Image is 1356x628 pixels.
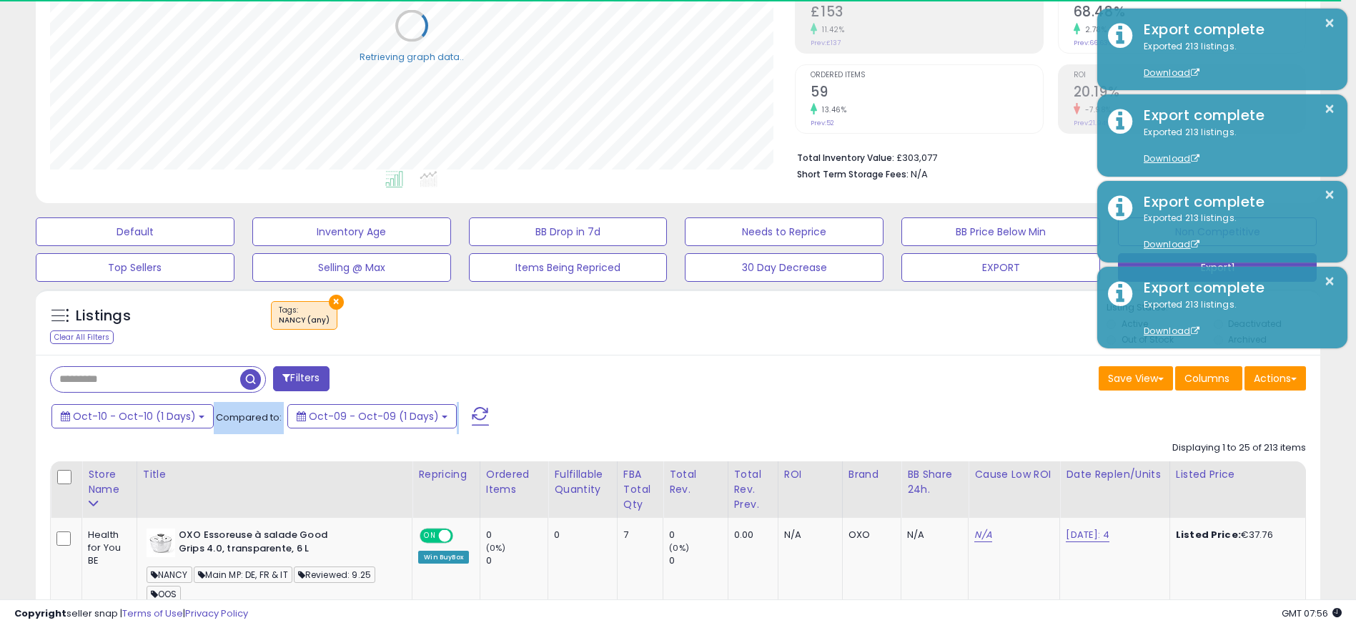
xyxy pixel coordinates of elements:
[1324,273,1335,290] button: ×
[1133,192,1337,212] div: Export complete
[669,554,727,567] div: 0
[1184,371,1229,386] span: Columns
[1080,104,1112,115] small: -7.98%
[179,529,352,559] b: OXO Essoreuse à salade Good Grips 4.0, transparente, 6 L
[1324,14,1335,32] button: ×
[451,530,474,542] span: OFF
[848,529,890,541] div: OXO
[669,467,721,497] div: Total Rev.
[811,84,1042,103] h2: 59
[1176,467,1300,482] div: Listed Price
[817,24,844,35] small: 11.42%
[1133,105,1337,126] div: Export complete
[1074,4,1305,23] h2: 68.48%
[143,467,407,482] div: Title
[1074,72,1305,79] span: ROI
[418,551,469,564] div: Win BuyBox
[147,529,175,557] img: 31KbxIzuPAL._SL40_.jpg
[734,467,772,512] div: Total Rev. Prev.
[1144,238,1199,250] a: Download
[252,217,451,246] button: Inventory Age
[486,554,548,567] div: 0
[669,542,689,554] small: (0%)
[1144,67,1199,79] a: Download
[329,295,344,310] button: ×
[122,607,183,620] a: Terms of Use
[734,529,767,541] div: 0.00
[216,411,282,424] span: Compared to:
[1176,528,1241,541] b: Listed Price:
[1144,325,1199,337] a: Download
[76,306,131,326] h5: Listings
[1080,24,1107,35] small: 2.78%
[1060,461,1170,518] th: CSV column name: cust_attr_4_Date Replen/Units
[36,217,234,246] button: Default
[147,566,192,583] span: NANCY
[811,4,1042,23] h2: £153
[1066,528,1109,542] a: [DATE]: 4
[974,528,991,542] a: N/A
[784,529,831,541] div: N/A
[360,50,464,63] div: Retrieving graph data..
[469,253,668,282] button: Items Being Repriced
[486,467,542,497] div: Ordered Items
[974,467,1054,482] div: Cause Low ROI
[279,315,330,325] div: NANCY (any)
[1144,152,1199,165] a: Download
[1324,100,1335,118] button: ×
[1074,39,1112,47] small: Prev: 66.63%
[554,529,606,541] div: 0
[901,253,1100,282] button: EXPORT
[147,586,182,602] span: OOS
[554,467,611,497] div: Fulfillable Quantity
[14,607,248,621] div: seller snap | |
[811,72,1042,79] span: Ordered Items
[273,366,329,391] button: Filters
[50,330,114,344] div: Clear All Filters
[1133,19,1337,40] div: Export complete
[685,217,884,246] button: Needs to Reprice
[185,607,248,620] a: Privacy Policy
[669,529,727,541] div: 0
[1244,366,1306,391] button: Actions
[1133,212,1337,252] div: Exported 213 listings.
[421,530,439,542] span: ON
[486,542,506,554] small: (0%)
[685,253,884,282] button: 30 Day Decrease
[797,148,1295,165] li: £303,077
[911,167,928,181] span: N/A
[817,104,846,115] small: 13.46%
[797,152,894,164] b: Total Inventory Value:
[811,119,834,127] small: Prev: 52
[623,529,652,541] div: 7
[1324,186,1335,204] button: ×
[1133,40,1337,80] div: Exported 213 listings.
[907,467,962,497] div: BB Share 24h.
[88,529,126,568] div: Health for You BE
[1074,119,1110,127] small: Prev: 21.94%
[486,529,548,541] div: 0
[1066,467,1164,482] div: Date Replen/Units
[36,253,234,282] button: Top Sellers
[194,566,292,583] span: Main MP: DE, FR & IT
[811,39,841,47] small: Prev: £137
[901,217,1100,246] button: BB Price Below Min
[279,305,330,326] span: Tags :
[252,253,451,282] button: Selling @ Max
[1133,278,1337,298] div: Export complete
[969,461,1060,518] th: CSV column name: cust_attr_5_Cause Low ROI
[797,168,909,180] b: Short Term Storage Fees:
[1175,366,1242,391] button: Columns
[784,467,836,482] div: ROI
[848,467,895,482] div: Brand
[287,404,457,428] button: Oct-09 - Oct-09 (1 Days)
[1074,84,1305,103] h2: 20.19%
[1172,441,1306,455] div: Displaying 1 to 25 of 213 items
[623,467,657,512] div: FBA Total Qty
[469,217,668,246] button: BB Drop in 7d
[1133,126,1337,166] div: Exported 213 listings.
[73,409,196,423] span: Oct-10 - Oct-10 (1 Days)
[1133,298,1337,338] div: Exported 213 listings.
[88,467,131,497] div: Store Name
[1099,366,1173,391] button: Save View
